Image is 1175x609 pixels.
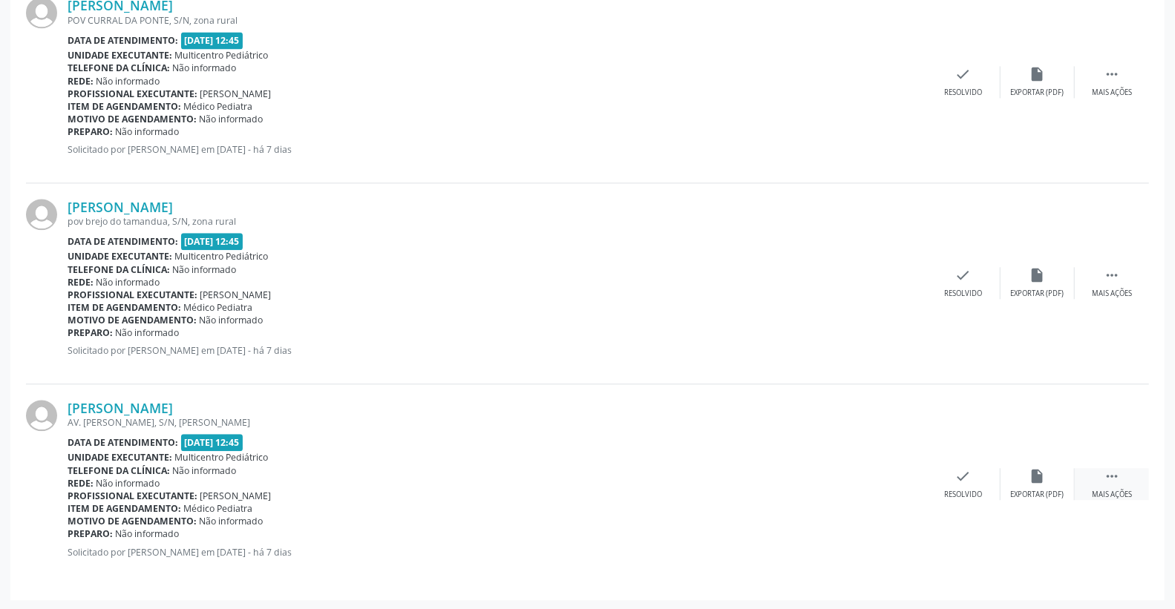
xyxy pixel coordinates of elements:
[68,113,197,125] b: Motivo de agendamento:
[944,490,982,500] div: Resolvido
[68,143,926,156] p: Solicitado por [PERSON_NAME] em [DATE] - há 7 dias
[96,276,160,289] span: Não informado
[68,451,172,464] b: Unidade executante:
[955,468,972,484] i: check
[68,416,926,429] div: AV. [PERSON_NAME], S/N, [PERSON_NAME]
[26,199,57,230] img: img
[184,301,253,314] span: Médico Pediatra
[181,32,243,49] span: [DATE] 12:45
[68,199,173,215] a: [PERSON_NAME]
[175,250,269,263] span: Multicentro Pediátrico
[1030,468,1046,484] i: insert_drive_file
[68,14,926,27] div: POV CURRAL DA PONTE, S/N, zona rural
[1030,66,1046,82] i: insert_drive_file
[68,314,197,326] b: Motivo de agendamento:
[173,464,237,477] span: Não informado
[68,88,197,100] b: Profissional executante:
[181,434,243,451] span: [DATE] 12:45
[116,527,180,540] span: Não informado
[175,49,269,62] span: Multicentro Pediátrico
[181,233,243,250] span: [DATE] 12:45
[68,515,197,527] b: Motivo de agendamento:
[955,267,972,283] i: check
[68,326,113,339] b: Preparo:
[184,100,253,113] span: Médico Pediatra
[68,276,94,289] b: Rede:
[944,88,982,98] div: Resolvido
[68,490,197,502] b: Profissional executante:
[1092,289,1132,299] div: Mais ações
[68,34,178,47] b: Data de atendimento:
[68,100,181,113] b: Item de agendamento:
[1092,490,1132,500] div: Mais ações
[96,75,160,88] span: Não informado
[200,289,272,301] span: [PERSON_NAME]
[175,451,269,464] span: Multicentro Pediátrico
[68,49,172,62] b: Unidade executante:
[68,215,926,228] div: pov brejo do tamandua, S/N, zona rural
[68,75,94,88] b: Rede:
[200,113,264,125] span: Não informado
[1011,289,1064,299] div: Exportar (PDF)
[200,314,264,326] span: Não informado
[68,250,172,263] b: Unidade executante:
[68,502,181,515] b: Item de agendamento:
[68,62,170,74] b: Telefone da clínica:
[955,66,972,82] i: check
[68,263,170,276] b: Telefone da clínica:
[68,289,197,301] b: Profissional executante:
[1104,267,1120,283] i: 
[68,400,173,416] a: [PERSON_NAME]
[173,62,237,74] span: Não informado
[68,464,170,477] b: Telefone da clínica:
[184,502,253,515] span: Médico Pediatra
[1104,66,1120,82] i: 
[68,477,94,490] b: Rede:
[200,515,264,527] span: Não informado
[200,88,272,100] span: [PERSON_NAME]
[96,477,160,490] span: Não informado
[173,263,237,276] span: Não informado
[68,527,113,540] b: Preparo:
[1104,468,1120,484] i: 
[1011,88,1064,98] div: Exportar (PDF)
[68,125,113,138] b: Preparo:
[68,546,926,559] p: Solicitado por [PERSON_NAME] em [DATE] - há 7 dias
[26,400,57,431] img: img
[68,344,926,357] p: Solicitado por [PERSON_NAME] em [DATE] - há 7 dias
[68,436,178,449] b: Data de atendimento:
[116,326,180,339] span: Não informado
[200,490,272,502] span: [PERSON_NAME]
[1030,267,1046,283] i: insert_drive_file
[68,235,178,248] b: Data de atendimento:
[1011,490,1064,500] div: Exportar (PDF)
[944,289,982,299] div: Resolvido
[116,125,180,138] span: Não informado
[68,301,181,314] b: Item de agendamento:
[1092,88,1132,98] div: Mais ações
